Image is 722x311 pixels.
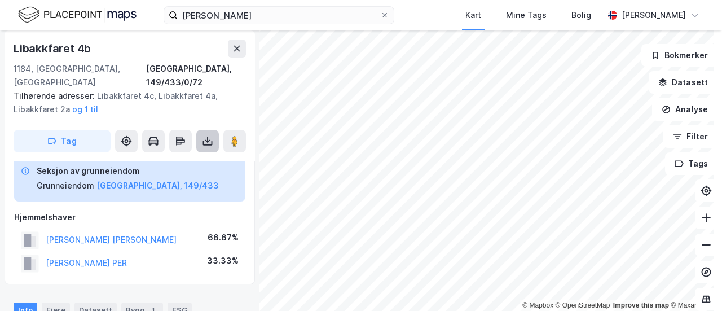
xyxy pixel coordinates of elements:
button: Bokmerker [641,44,717,67]
div: Mine Tags [506,8,547,22]
div: [GEOGRAPHIC_DATA], 149/433/0/72 [146,62,246,89]
div: 33.33% [207,254,239,268]
button: Datasett [649,71,717,94]
a: Improve this map [613,301,669,309]
div: Seksjon av grunneiendom [37,164,219,178]
div: Kart [465,8,481,22]
div: 66.67% [208,231,239,244]
button: Tag [14,130,111,152]
iframe: Chat Widget [666,257,722,311]
div: 1184, [GEOGRAPHIC_DATA], [GEOGRAPHIC_DATA] [14,62,146,89]
div: Kontrollprogram for chat [666,257,722,311]
div: Grunneiendom [37,179,94,192]
span: Tilhørende adresser: [14,91,97,100]
img: logo.f888ab2527a4732fd821a326f86c7f29.svg [18,5,137,25]
input: Søk på adresse, matrikkel, gårdeiere, leietakere eller personer [178,7,380,24]
div: [PERSON_NAME] [622,8,686,22]
button: Analyse [652,98,717,121]
button: Tags [665,152,717,175]
a: Mapbox [522,301,553,309]
div: Libakkfaret 4c, Libakkfaret 4a, Libakkfaret 2a [14,89,237,116]
div: Libakkfaret 4b [14,40,93,58]
button: Filter [663,125,717,148]
div: Bolig [571,8,591,22]
button: [GEOGRAPHIC_DATA], 149/433 [96,179,219,192]
a: OpenStreetMap [556,301,610,309]
div: Hjemmelshaver [14,211,245,224]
